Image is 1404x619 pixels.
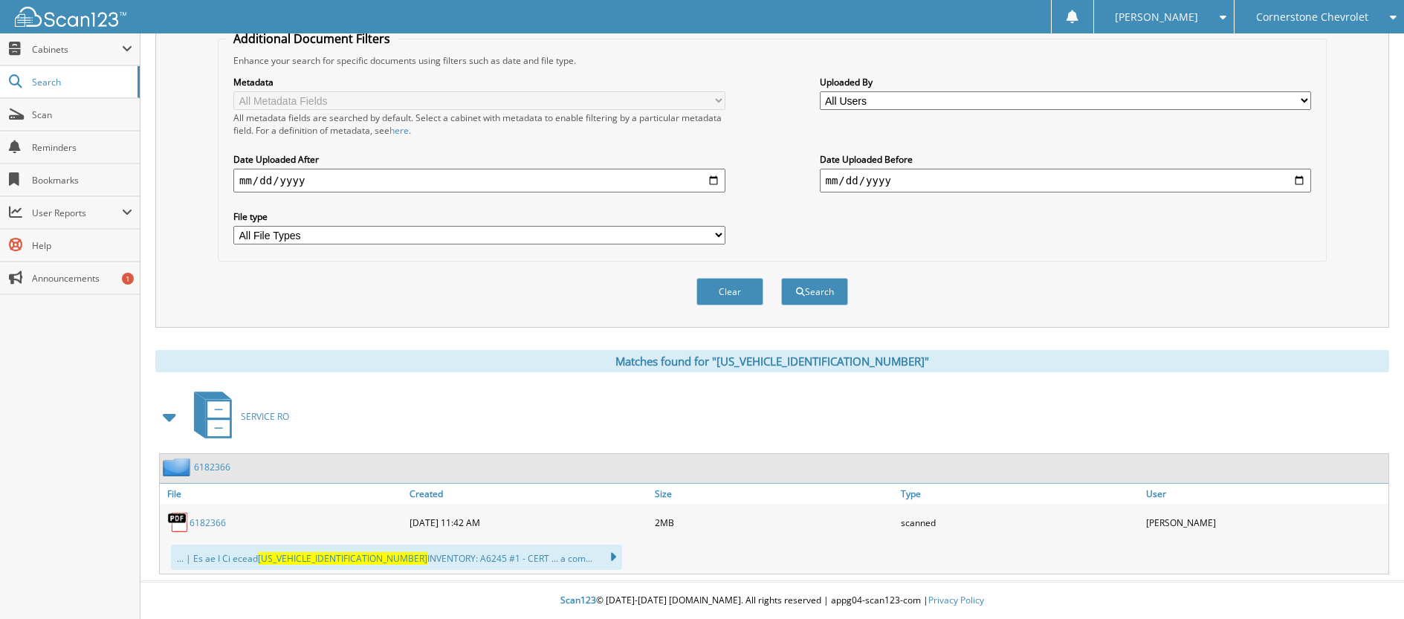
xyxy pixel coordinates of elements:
span: SERVICE RO [241,410,289,423]
a: 6182366 [190,516,226,529]
a: here [389,124,409,137]
div: 2MB [651,508,897,537]
div: [PERSON_NAME] [1142,508,1388,537]
div: © [DATE]-[DATE] [DOMAIN_NAME]. All rights reserved | appg04-scan123-com | [140,583,1404,619]
span: Help [32,239,132,252]
span: Cornerstone Chevrolet [1256,13,1368,22]
div: ... | Es ae I Ci ecead INVENTORY: A6245 #1 - CERT ... a com... [171,545,622,570]
input: start [233,169,725,192]
label: Metadata [233,76,725,88]
label: Date Uploaded Before [820,153,1312,166]
a: Size [651,484,897,504]
label: File type [233,210,725,223]
a: User [1142,484,1388,504]
div: Enhance your search for specific documents using filters such as date and file type. [226,54,1319,67]
div: 1 [122,273,134,285]
span: Search [32,76,130,88]
a: Created [406,484,652,504]
a: Type [897,484,1143,504]
div: scanned [897,508,1143,537]
input: end [820,169,1312,192]
div: [DATE] 11:42 AM [406,508,652,537]
legend: Additional Document Filters [226,30,398,47]
span: Scan123 [560,594,596,606]
span: [US_VEHICLE_IDENTIFICATION_NUMBER] [258,552,427,565]
a: Privacy Policy [928,594,984,606]
img: PDF.png [167,511,190,534]
span: Reminders [32,141,132,154]
span: Cabinets [32,43,122,56]
div: Matches found for "[US_VEHICLE_IDENTIFICATION_NUMBER]" [155,350,1389,372]
div: All metadata fields are searched by default. Select a cabinet with metadata to enable filtering b... [233,111,725,137]
button: Search [781,278,848,305]
span: Announcements [32,272,132,285]
a: SERVICE RO [185,387,289,446]
span: User Reports [32,207,122,219]
label: Date Uploaded After [233,153,725,166]
label: Uploaded By [820,76,1312,88]
span: Scan [32,108,132,121]
img: scan123-logo-white.svg [15,7,126,27]
button: Clear [696,278,763,305]
a: File [160,484,406,504]
img: folder2.png [163,458,194,476]
a: 6182366 [194,461,230,473]
span: [PERSON_NAME] [1115,13,1198,22]
span: Bookmarks [32,174,132,187]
